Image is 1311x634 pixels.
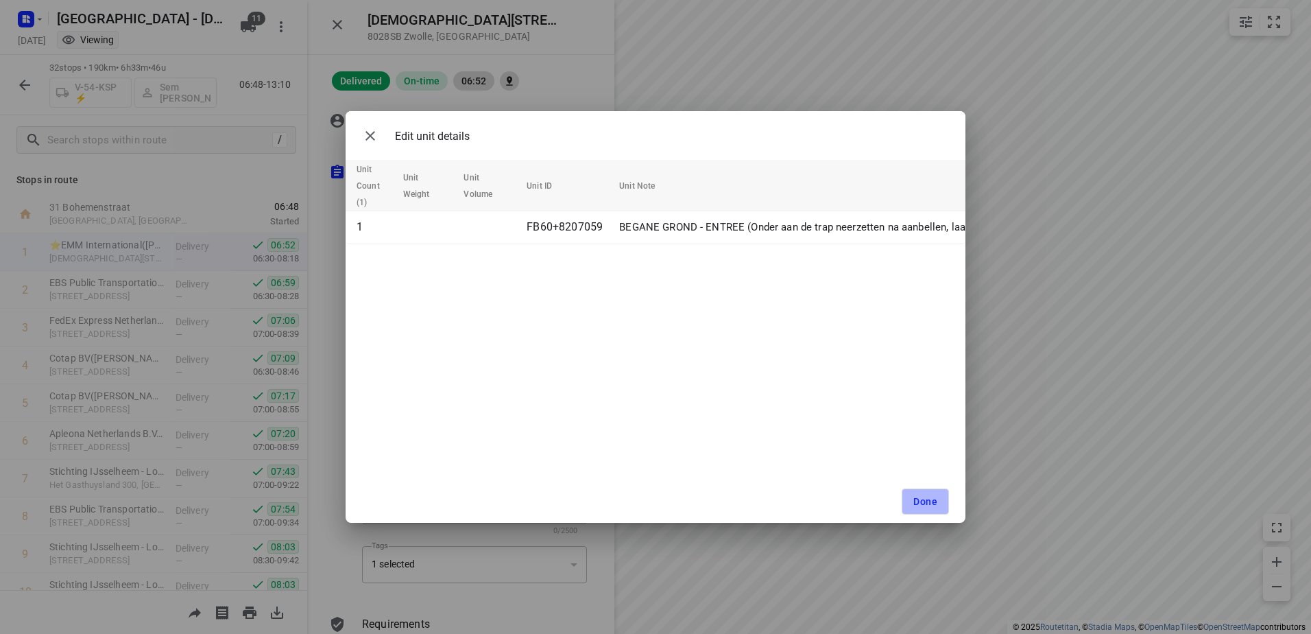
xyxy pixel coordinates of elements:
td: FB60+8207059 [521,211,614,244]
span: Unit Count (1) [357,161,398,211]
div: Edit unit details [357,122,470,150]
td: 1 [346,211,398,244]
span: Unit ID [527,178,570,194]
span: Unit Weight [403,169,448,202]
span: Done [913,496,937,507]
button: Done [902,489,949,515]
span: Unit Volume [464,169,510,202]
span: Unit Note [619,178,673,194]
